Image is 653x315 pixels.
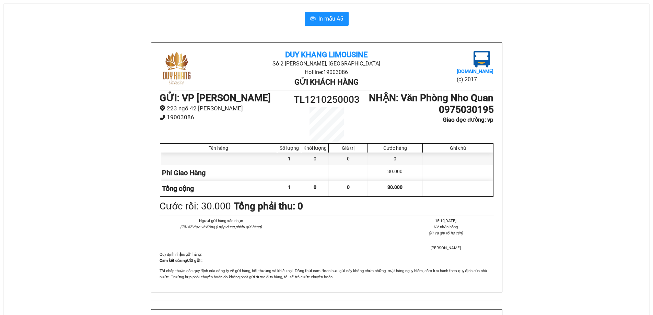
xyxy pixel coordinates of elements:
[310,16,316,22] span: printer
[303,145,327,151] div: Khối lượng
[387,184,403,190] span: 30.000
[474,51,490,68] img: logo.jpg
[424,145,491,151] div: Ghi chú
[329,153,368,165] div: 0
[277,153,301,165] div: 1
[160,105,165,111] span: environment
[180,225,262,229] i: (Tôi đã đọc và đồng ý nộp dung phiếu gửi hàng)
[173,218,269,224] li: Người gửi hàng xác nhận
[285,50,368,59] b: Duy Khang Limousine
[215,59,438,68] li: Số 2 [PERSON_NAME], [GEOGRAPHIC_DATA]
[215,68,438,76] li: Hotline: 19003086
[429,231,463,235] i: (Kí và ghi rõ họ tên)
[162,145,276,151] div: Tên hàng
[368,104,493,116] h1: 0975030195
[160,113,285,122] li: 19003086
[160,199,231,214] div: Cước rồi : 30.000
[160,258,202,263] strong: Cam kết của người gửi :
[457,69,493,74] b: [DOMAIN_NAME]
[314,184,316,190] span: 0
[318,14,343,23] span: In mẫu A5
[368,153,422,165] div: 0
[160,51,194,85] img: logo.jpg
[160,114,165,120] span: phone
[301,153,329,165] div: 0
[279,145,299,151] div: Số lượng
[398,245,493,251] li: [PERSON_NAME]
[398,218,493,224] li: 15:12[DATE]
[160,104,285,113] li: 223 ngõ 42 [PERSON_NAME]
[285,92,369,107] h1: TL1210250003
[160,165,278,181] div: Phí Giao Hàng
[457,75,493,84] li: (c) 2017
[160,92,271,104] b: GỬI : VP [PERSON_NAME]
[162,184,194,193] span: Tổng cộng
[305,12,349,26] button: printerIn mẫu A5
[398,224,493,230] li: NV nhận hàng
[160,268,494,280] p: Tôi chấp thuận các quy định của công ty về gửi hàng, bồi thường và khiếu nại. Đồng thời cam đoan ...
[288,184,291,190] span: 1
[294,78,359,86] b: Gửi khách hàng
[368,165,422,181] div: 30.000
[443,116,493,123] b: Giao dọc đường: vp
[369,92,494,104] b: NHẬN : Văn Phòng Nho Quan
[234,201,303,212] b: Tổng phải thu: 0
[347,184,350,190] span: 0
[160,251,494,280] div: Quy định nhận/gửi hàng :
[370,145,420,151] div: Cước hàng
[330,145,366,151] div: Giá trị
